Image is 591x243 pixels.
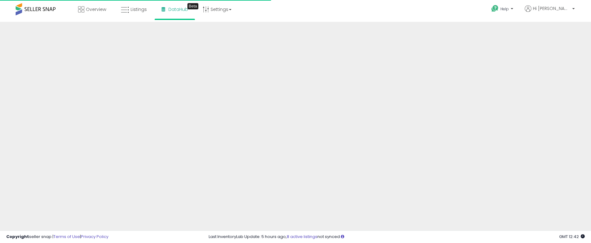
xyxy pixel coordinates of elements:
a: Terms of Use [53,234,80,240]
div: Last InventoryLab Update: 5 hours ago, not synced. [209,234,585,240]
span: Help [500,6,509,12]
i: Get Help [491,5,499,12]
a: 8 active listings [287,234,317,240]
span: Listings [131,6,147,12]
div: Tooltip anchor [187,3,198,9]
strong: Copyright [6,234,29,240]
i: Click here to read more about un-synced listings. [341,235,344,239]
span: Hi [PERSON_NAME] [533,5,570,12]
span: 2025-08-15 12:42 GMT [559,234,585,240]
span: Overview [86,6,106,12]
span: DataHub [168,6,188,12]
a: Privacy Policy [81,234,108,240]
div: seller snap | | [6,234,108,240]
a: Hi [PERSON_NAME] [525,5,575,19]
